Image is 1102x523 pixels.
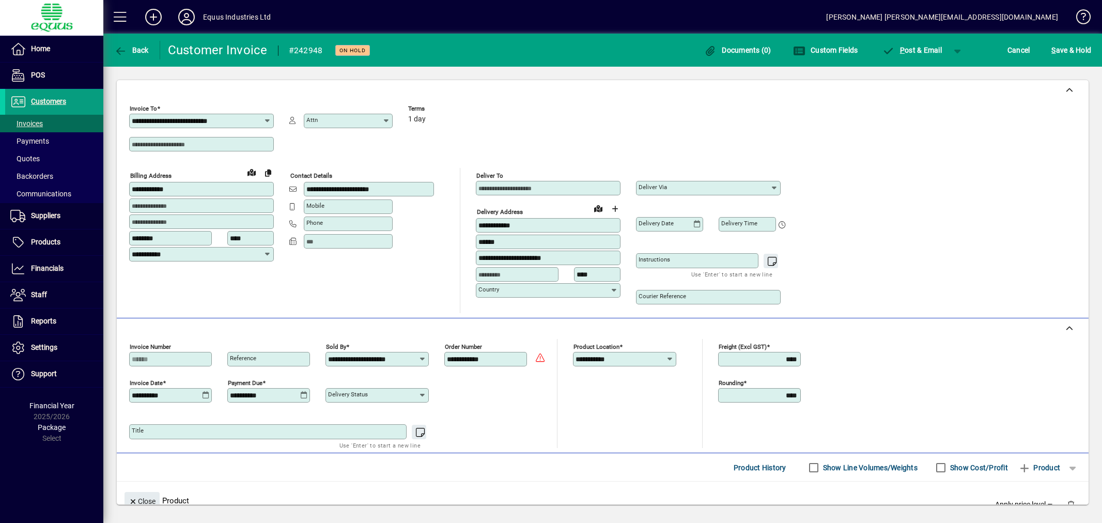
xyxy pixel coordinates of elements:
span: Product History [734,459,786,476]
app-page-header-button: Delete [1059,500,1083,509]
span: Support [31,370,57,378]
span: Reports [31,317,56,325]
app-page-header-button: Back [103,41,160,59]
a: Backorders [5,167,103,185]
mat-label: Delivery time [721,220,757,227]
a: View on map [243,164,260,180]
button: Profile [170,8,203,26]
div: [PERSON_NAME] [PERSON_NAME][EMAIL_ADDRESS][DOMAIN_NAME] [826,9,1058,25]
span: Customers [31,97,66,105]
mat-label: Order number [445,343,482,350]
a: POS [5,63,103,88]
mat-label: Sold by [326,343,346,350]
span: Apply price level [995,499,1055,510]
mat-label: Title [132,427,144,434]
button: Copy to Delivery address [260,164,276,181]
span: Product [1018,459,1060,476]
a: Quotes [5,150,103,167]
span: S [1051,46,1056,54]
div: #242948 [289,42,323,59]
button: Choose address [607,201,623,217]
span: Quotes [10,155,40,163]
mat-hint: Use 'Enter' to start a new line [691,268,772,280]
span: Cancel [1007,42,1030,58]
label: Show Cost/Profit [948,463,1008,473]
a: Invoices [5,115,103,132]
span: Terms [408,105,470,112]
mat-label: Country [478,286,499,293]
a: Staff [5,282,103,308]
span: Custom Fields [793,46,858,54]
span: Back [114,46,149,54]
span: Close [129,493,156,510]
mat-label: Phone [306,219,323,226]
mat-label: Reference [230,355,256,362]
a: Home [5,36,103,62]
mat-label: Instructions [639,256,670,263]
span: 1 day [408,115,426,124]
span: On hold [339,47,366,54]
a: Communications [5,185,103,203]
a: Settings [5,335,103,361]
span: Documents (0) [704,46,771,54]
mat-label: Rounding [719,379,743,387]
mat-label: Payment due [228,379,262,387]
mat-label: Courier Reference [639,293,686,300]
button: Documents (0) [702,41,774,59]
button: Apply price level [991,496,1059,514]
span: Home [31,44,50,53]
mat-label: Deliver To [476,172,503,179]
div: Product [117,482,1089,519]
span: Suppliers [31,211,60,220]
button: Cancel [1005,41,1033,59]
a: Financials [5,256,103,282]
button: Custom Fields [790,41,861,59]
a: Support [5,361,103,387]
mat-label: Deliver via [639,183,667,191]
span: Communications [10,190,71,198]
mat-label: Attn [306,116,318,124]
a: Payments [5,132,103,150]
mat-label: Freight (excl GST) [719,343,767,350]
button: Post & Email [877,41,947,59]
span: Payments [10,137,49,145]
button: Close [125,492,160,511]
mat-label: Invoice date [130,379,163,387]
button: Add [137,8,170,26]
a: Products [5,229,103,255]
button: Save & Hold [1049,41,1094,59]
mat-label: Mobile [306,202,324,209]
button: Delete [1059,492,1083,517]
span: P [900,46,905,54]
mat-label: Invoice number [130,343,171,350]
mat-label: Delivery date [639,220,674,227]
span: ave & Hold [1051,42,1091,58]
button: Product History [730,458,790,477]
span: Financials [31,264,64,272]
button: Product [1013,458,1065,477]
app-page-header-button: Close [122,496,162,505]
label: Show Line Volumes/Weights [821,463,918,473]
div: Customer Invoice [168,42,268,58]
span: Invoices [10,119,43,128]
span: Products [31,238,60,246]
mat-label: Delivery status [328,391,368,398]
span: Package [38,423,66,432]
mat-label: Invoice To [130,105,157,112]
mat-hint: Use 'Enter' to start a new line [339,439,421,451]
span: Staff [31,290,47,299]
div: Equus Industries Ltd [203,9,271,25]
span: Settings [31,343,57,351]
span: Financial Year [29,402,74,410]
span: Backorders [10,172,53,180]
a: View on map [590,200,607,217]
a: Suppliers [5,203,103,229]
a: Knowledge Base [1068,2,1089,36]
span: ost & Email [882,46,942,54]
span: POS [31,71,45,79]
button: Back [112,41,151,59]
mat-label: Product location [573,343,619,350]
a: Reports [5,309,103,334]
